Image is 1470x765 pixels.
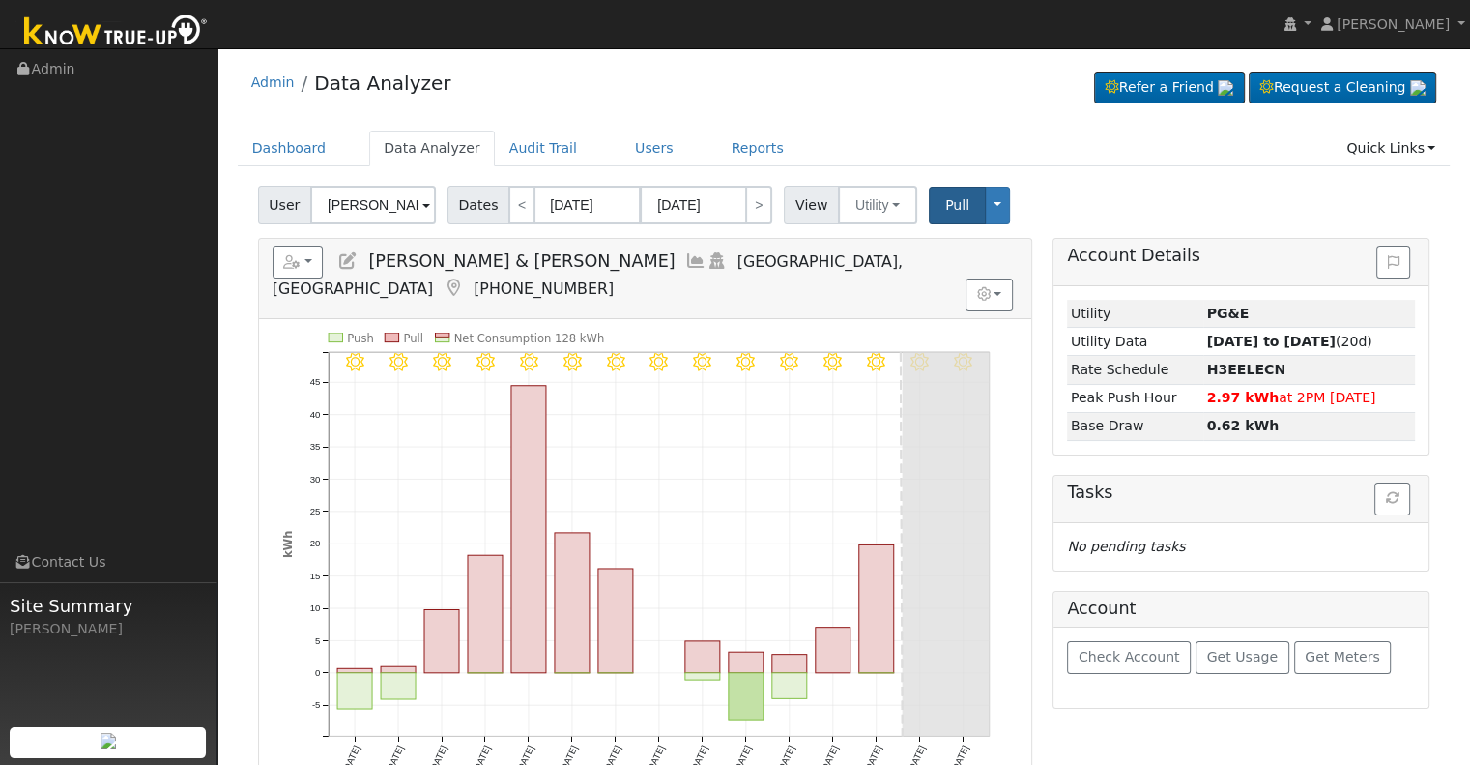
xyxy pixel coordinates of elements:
rect: onclick="" [555,533,590,673]
rect: onclick="" [424,609,459,672]
img: Know True-Up [14,11,217,54]
span: User [258,186,311,224]
input: Select a User [310,186,436,224]
strong: X [1206,362,1285,377]
i: 8/23 - Clear [519,353,537,371]
text: 10 [309,603,320,613]
rect: onclick="" [381,673,416,699]
a: > [745,186,772,224]
td: Peak Push Hour [1067,384,1203,412]
rect: onclick="" [598,569,633,673]
span: Pull [945,197,969,213]
i: 8/25 - Clear [606,353,624,371]
text: -5 [312,699,321,710]
i: 8/22 - Clear [476,353,494,371]
rect: onclick="" [772,673,807,699]
span: Dates [447,186,509,224]
i: 8/31 - Clear [867,353,885,371]
a: Multi-Series Graph [685,251,706,271]
a: Quick Links [1332,131,1450,166]
button: Pull [929,187,986,224]
rect: onclick="" [685,641,720,673]
a: < [508,186,535,224]
text: 30 [309,473,320,484]
button: Refresh [1374,483,1410,515]
i: 8/28 - Clear [736,353,755,371]
text: 0 [315,667,320,678]
text: 35 [309,441,320,452]
span: [PHONE_NUMBER] [474,280,614,298]
a: Reports [717,131,798,166]
span: Site Summary [10,593,207,619]
text: 20 [309,538,320,548]
i: 8/26 - Clear [649,353,668,371]
span: Get Meters [1305,649,1380,664]
td: Rate Schedule [1067,356,1203,384]
td: at 2PM [DATE] [1203,384,1415,412]
button: Get Usage [1196,641,1289,674]
i: 8/27 - Clear [693,353,711,371]
i: 8/21 - Clear [432,353,450,371]
rect: onclick="" [337,673,372,709]
button: Utility [838,186,917,224]
rect: onclick="" [729,673,764,720]
button: Get Meters [1294,641,1392,674]
span: Check Account [1079,649,1180,664]
span: Get Usage [1207,649,1278,664]
strong: [DATE] to [DATE] [1206,334,1335,349]
h5: Tasks [1067,483,1415,503]
text: 45 [309,376,320,387]
a: Audit Trail [495,131,591,166]
rect: onclick="" [859,544,894,673]
div: [PERSON_NAME] [10,619,207,639]
a: Map [443,279,464,298]
img: retrieve [1218,80,1233,96]
i: 8/20 - Clear [389,353,407,371]
text: Pull [403,331,423,344]
a: Request a Cleaning [1249,72,1436,104]
rect: onclick="" [772,655,807,673]
td: Utility [1067,300,1203,328]
i: 8/19 - Clear [345,353,363,371]
rect: onclick="" [685,673,720,680]
a: Admin [251,74,295,90]
i: No pending tasks [1067,539,1185,554]
rect: onclick="" [381,666,416,673]
text: Net Consumption 128 kWh [453,331,604,344]
i: 8/24 - Clear [562,353,581,371]
strong: 2.97 kWh [1206,390,1279,405]
strong: 0.62 kWh [1206,418,1279,433]
h5: Account [1067,599,1136,618]
i: 8/29 - Clear [780,353,798,371]
span: [PERSON_NAME] & [PERSON_NAME] [368,251,675,271]
a: Data Analyzer [369,131,495,166]
a: Refer a Friend [1094,72,1245,104]
img: retrieve [101,733,116,749]
text: 25 [309,506,320,516]
span: [PERSON_NAME] [1337,16,1450,32]
text: 40 [309,409,320,420]
a: Dashboard [238,131,341,166]
strong: ID: 17178478, authorized: 08/14/25 [1206,306,1249,321]
rect: onclick="" [511,386,546,673]
button: Check Account [1067,641,1191,674]
rect: onclick="" [337,668,372,673]
a: Data Analyzer [314,72,450,95]
text: Push [347,331,374,344]
img: retrieve [1410,80,1426,96]
span: (20d) [1206,334,1371,349]
i: 8/30 - Clear [823,353,842,371]
span: View [784,186,839,224]
td: Utility Data [1067,328,1203,356]
button: Issue History [1376,246,1410,279]
rect: onclick="" [468,555,503,673]
text: 5 [315,634,320,645]
a: Edit User (31021) [337,251,359,271]
text: kWh [280,530,294,558]
a: Login As (last Never) [706,251,728,271]
rect: onclick="" [729,652,764,673]
rect: onclick="" [816,628,850,673]
a: Users [620,131,688,166]
td: Base Draw [1067,412,1203,440]
text: 15 [309,571,320,581]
